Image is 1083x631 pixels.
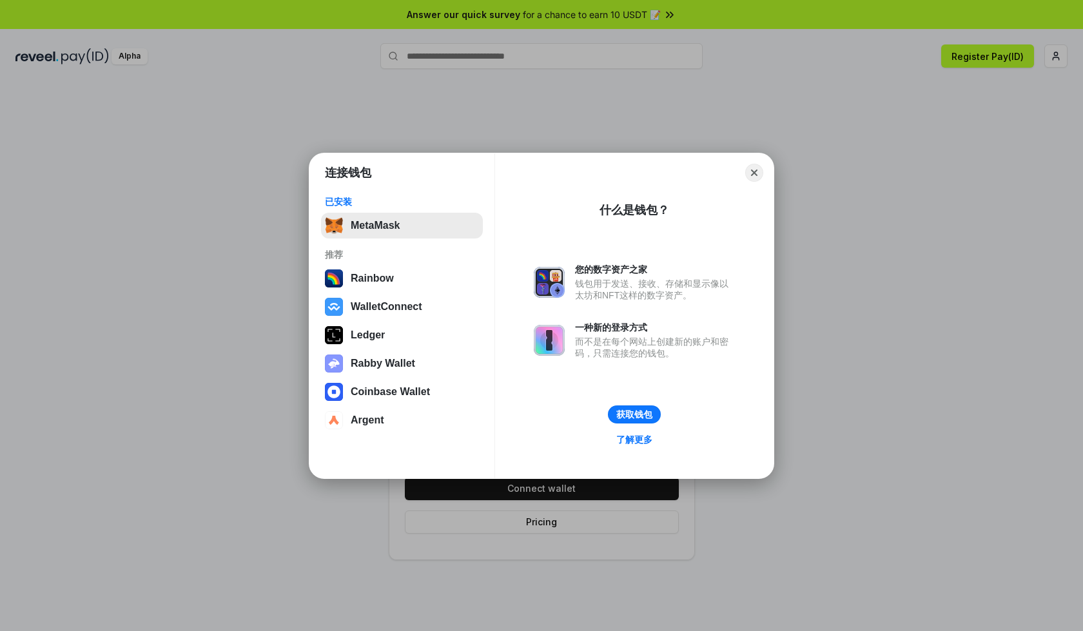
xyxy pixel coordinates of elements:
[616,409,652,420] div: 获取钱包
[534,267,565,298] img: svg+xml,%3Csvg%20xmlns%3D%22http%3A%2F%2Fwww.w3.org%2F2000%2Fsvg%22%20fill%3D%22none%22%20viewBox...
[325,196,479,208] div: 已安装
[321,294,483,320] button: WalletConnect
[321,379,483,405] button: Coinbase Wallet
[321,351,483,376] button: Rabby Wallet
[325,326,343,344] img: svg+xml,%3Csvg%20xmlns%3D%22http%3A%2F%2Fwww.w3.org%2F2000%2Fsvg%22%20width%3D%2228%22%20height%3...
[600,202,669,218] div: 什么是钱包？
[351,386,430,398] div: Coinbase Wallet
[325,249,479,260] div: 推荐
[616,434,652,445] div: 了解更多
[351,301,422,313] div: WalletConnect
[351,358,415,369] div: Rabby Wallet
[575,278,735,301] div: 钱包用于发送、接收、存储和显示像以太坊和NFT这样的数字资产。
[321,266,483,291] button: Rainbow
[325,165,371,180] h1: 连接钱包
[321,407,483,433] button: Argent
[575,264,735,275] div: 您的数字资产之家
[325,217,343,235] img: svg+xml,%3Csvg%20fill%3D%22none%22%20height%3D%2233%22%20viewBox%3D%220%200%2035%2033%22%20width%...
[351,220,400,231] div: MetaMask
[745,164,763,182] button: Close
[321,322,483,348] button: Ledger
[609,431,660,448] a: 了解更多
[575,336,735,359] div: 而不是在每个网站上创建新的账户和密码，只需连接您的钱包。
[351,273,394,284] div: Rainbow
[321,213,483,238] button: MetaMask
[351,414,384,426] div: Argent
[325,269,343,287] img: svg+xml,%3Csvg%20width%3D%22120%22%20height%3D%22120%22%20viewBox%3D%220%200%20120%20120%22%20fil...
[325,354,343,373] img: svg+xml,%3Csvg%20xmlns%3D%22http%3A%2F%2Fwww.w3.org%2F2000%2Fsvg%22%20fill%3D%22none%22%20viewBox...
[325,383,343,401] img: svg+xml,%3Csvg%20width%3D%2228%22%20height%3D%2228%22%20viewBox%3D%220%200%2028%2028%22%20fill%3D...
[608,405,661,423] button: 获取钱包
[325,298,343,316] img: svg+xml,%3Csvg%20width%3D%2228%22%20height%3D%2228%22%20viewBox%3D%220%200%2028%2028%22%20fill%3D...
[325,411,343,429] img: svg+xml,%3Csvg%20width%3D%2228%22%20height%3D%2228%22%20viewBox%3D%220%200%2028%2028%22%20fill%3D...
[351,329,385,341] div: Ledger
[575,322,735,333] div: 一种新的登录方式
[534,325,565,356] img: svg+xml,%3Csvg%20xmlns%3D%22http%3A%2F%2Fwww.w3.org%2F2000%2Fsvg%22%20fill%3D%22none%22%20viewBox...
